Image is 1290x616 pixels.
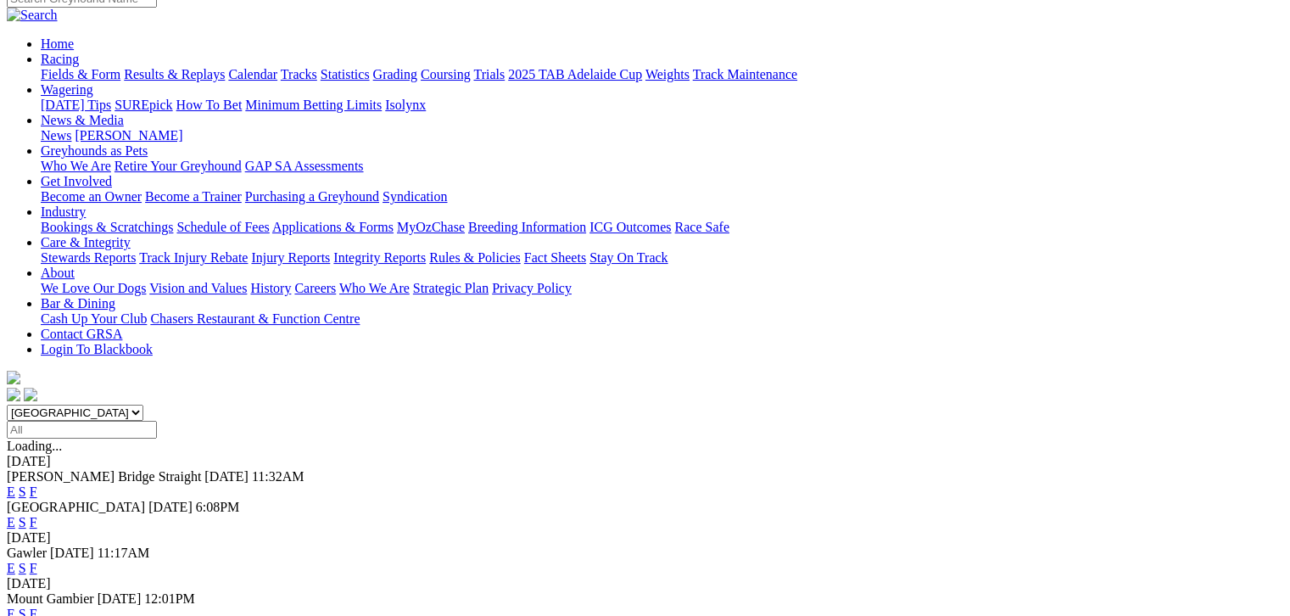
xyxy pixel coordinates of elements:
[41,281,146,295] a: We Love Our Dogs
[41,311,147,326] a: Cash Up Your Club
[19,515,26,529] a: S
[339,281,410,295] a: Who We Are
[693,67,797,81] a: Track Maintenance
[41,143,148,158] a: Greyhounds as Pets
[492,281,572,295] a: Privacy Policy
[7,421,157,439] input: Select date
[473,67,505,81] a: Trials
[7,576,1283,591] div: [DATE]
[468,220,586,234] a: Breeding Information
[7,591,94,606] span: Mount Gambier
[245,98,382,112] a: Minimum Betting Limits
[7,371,20,384] img: logo-grsa-white.png
[41,159,1283,174] div: Greyhounds as Pets
[524,250,586,265] a: Fact Sheets
[114,159,242,173] a: Retire Your Greyhound
[139,250,248,265] a: Track Injury Rebate
[124,67,225,81] a: Results & Replays
[250,281,291,295] a: History
[421,67,471,81] a: Coursing
[41,128,1283,143] div: News & Media
[41,220,173,234] a: Bookings & Scratchings
[114,98,172,112] a: SUREpick
[41,67,120,81] a: Fields & Form
[176,220,269,234] a: Schedule of Fees
[7,515,15,529] a: E
[7,388,20,401] img: facebook.svg
[245,159,364,173] a: GAP SA Assessments
[176,98,243,112] a: How To Bet
[30,561,37,575] a: F
[7,546,47,560] span: Gawler
[41,189,1283,204] div: Get Involved
[50,546,94,560] span: [DATE]
[41,36,74,51] a: Home
[251,250,330,265] a: Injury Reports
[150,311,360,326] a: Chasers Restaurant & Function Centre
[245,189,379,204] a: Purchasing a Greyhound
[41,281,1283,296] div: About
[7,500,145,514] span: [GEOGRAPHIC_DATA]
[75,128,182,143] a: [PERSON_NAME]
[41,311,1283,327] div: Bar & Dining
[321,67,370,81] a: Statistics
[41,235,131,249] a: Care & Integrity
[41,296,115,311] a: Bar & Dining
[41,266,75,280] a: About
[41,67,1283,82] div: Racing
[589,250,667,265] a: Stay On Track
[41,220,1283,235] div: Industry
[281,67,317,81] a: Tracks
[41,174,112,188] a: Get Involved
[41,113,124,127] a: News & Media
[148,500,193,514] span: [DATE]
[7,561,15,575] a: E
[41,327,122,341] a: Contact GRSA
[41,52,79,66] a: Racing
[41,98,111,112] a: [DATE] Tips
[149,281,247,295] a: Vision and Values
[429,250,521,265] a: Rules & Policies
[508,67,642,81] a: 2025 TAB Adelaide Cup
[24,388,37,401] img: twitter.svg
[41,82,93,97] a: Wagering
[228,67,277,81] a: Calendar
[7,8,58,23] img: Search
[41,342,153,356] a: Login To Blackbook
[7,530,1283,546] div: [DATE]
[7,469,201,484] span: [PERSON_NAME] Bridge Straight
[41,159,111,173] a: Who We Are
[674,220,729,234] a: Race Safe
[144,591,195,606] span: 12:01PM
[204,469,249,484] span: [DATE]
[98,546,150,560] span: 11:17AM
[294,281,336,295] a: Careers
[413,281,489,295] a: Strategic Plan
[397,220,465,234] a: MyOzChase
[7,454,1283,469] div: [DATE]
[7,439,62,453] span: Loading...
[19,484,26,499] a: S
[41,128,71,143] a: News
[41,250,136,265] a: Stewards Reports
[272,220,394,234] a: Applications & Forms
[333,250,426,265] a: Integrity Reports
[41,98,1283,113] div: Wagering
[41,189,142,204] a: Become an Owner
[41,250,1283,266] div: Care & Integrity
[145,189,242,204] a: Become a Trainer
[385,98,426,112] a: Isolynx
[19,561,26,575] a: S
[30,515,37,529] a: F
[252,469,304,484] span: 11:32AM
[41,204,86,219] a: Industry
[196,500,240,514] span: 6:08PM
[7,484,15,499] a: E
[645,67,690,81] a: Weights
[589,220,671,234] a: ICG Outcomes
[30,484,37,499] a: F
[383,189,447,204] a: Syndication
[373,67,417,81] a: Grading
[98,591,142,606] span: [DATE]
